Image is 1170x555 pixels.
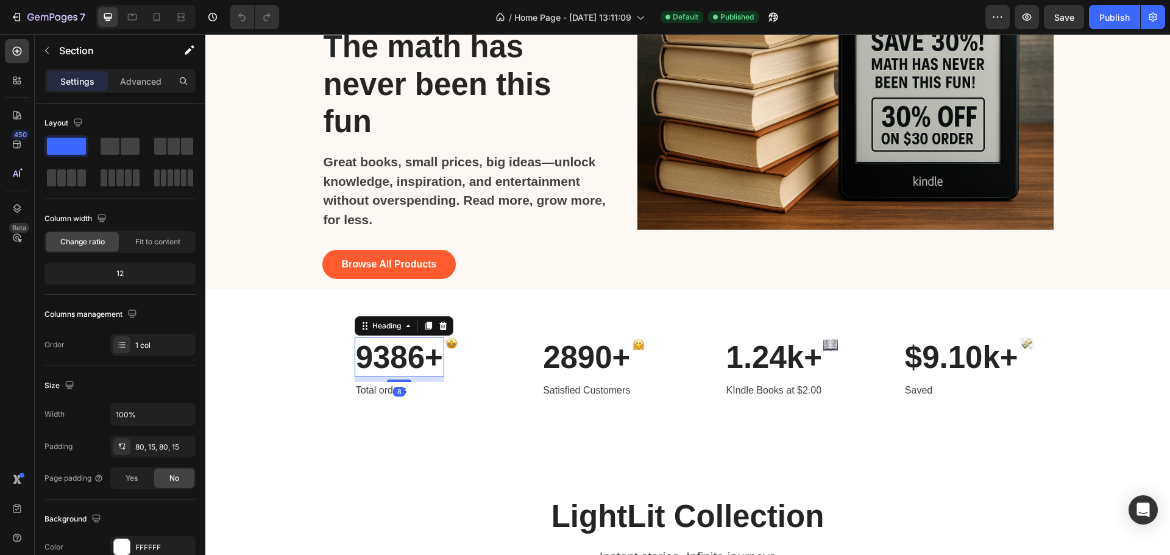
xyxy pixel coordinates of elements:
div: 1 col [135,340,193,351]
div: Layout [44,115,85,132]
p: 7 [80,10,85,24]
span: / [509,11,512,24]
button: Save [1044,5,1084,29]
div: Page padding [44,473,104,484]
div: Columns management [44,306,140,323]
div: Order [44,339,65,350]
h2: $9.10k+ [698,303,814,343]
img: Alt Image [426,303,441,318]
h2: LightLit Collection [117,462,848,502]
div: Padding [44,441,73,452]
div: 8 [188,353,200,362]
div: FFFFFF [135,542,193,553]
p: Satisfied Customers [338,349,425,364]
div: Beta [9,223,29,233]
h2: 2890+ [336,303,426,343]
a: Browse All Products [117,216,251,245]
p: Total orders [151,349,238,364]
iframe: Design area [205,34,1170,555]
span: Published [720,12,754,23]
input: Auto [111,403,195,425]
p: Saved [700,349,813,364]
div: Background [44,511,104,528]
div: 12 [47,265,193,282]
p: Section [59,43,159,58]
span: No [169,473,179,484]
span: Fit to content [135,236,180,247]
img: Alt Image [239,303,253,315]
h2: 9386+ [149,303,239,343]
p: KIndle Books at $2.00 [521,349,617,364]
div: Publish [1099,11,1130,24]
p: Advanced [120,75,161,88]
span: Yes [126,473,138,484]
img: Alt Image [814,303,829,316]
span: Default [673,12,698,23]
span: Save [1054,12,1074,23]
button: 7 [5,5,91,29]
img: Alt Image [618,303,633,318]
div: Color [44,542,63,553]
span: Home Page - [DATE] 13:11:09 [514,11,631,24]
p: Instant stories. Infinite journeys [118,513,847,532]
h2: 1.24k+ [520,303,618,343]
div: Browse All Products [136,223,232,238]
button: Publish [1089,5,1140,29]
p: Settings [60,75,94,88]
span: Change ratio [60,236,105,247]
div: 80, 15, 80, 15 [135,442,193,453]
div: Column width [44,211,109,227]
div: Width [44,409,65,420]
strong: Great books, small prices, big ideas—unlock knowledge, inspiration, and entertainment without ove... [118,121,400,193]
div: Undo/Redo [230,5,279,29]
div: Heading [165,286,198,297]
div: Size [44,378,77,394]
div: 450 [12,130,29,140]
div: Open Intercom Messenger [1129,495,1158,525]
